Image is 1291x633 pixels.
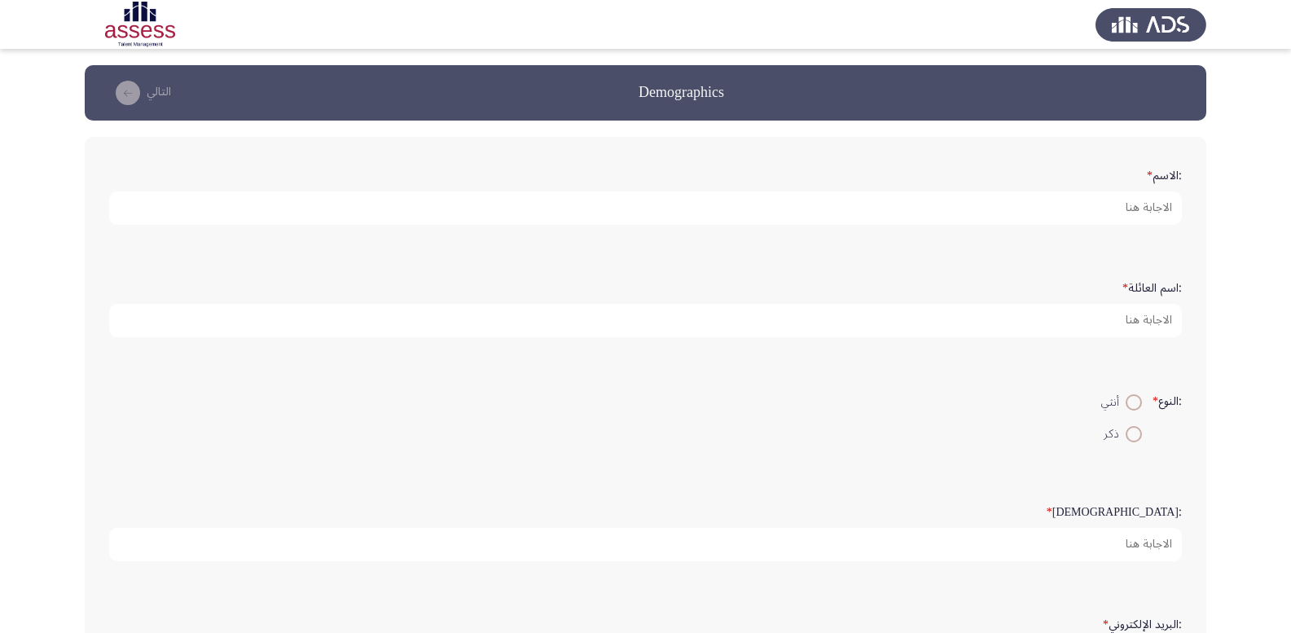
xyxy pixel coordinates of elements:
[104,80,176,106] button: load next page
[85,2,195,47] img: Assessment logo of OCM R1 ASSESS
[1153,395,1182,409] label: :النوع
[1101,393,1126,412] span: أنثي
[1047,506,1182,520] label: :[DEMOGRAPHIC_DATA]
[109,528,1182,561] input: add answer text
[1104,424,1126,444] span: ذكر
[109,191,1182,225] input: add answer text
[109,304,1182,337] input: add answer text
[1096,2,1206,47] img: Assess Talent Management logo
[639,82,724,103] h3: Demographics
[1103,618,1182,632] label: :البريد الإلكتروني
[1147,169,1182,183] label: :الاسم
[1122,282,1182,296] label: :اسم العائلة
